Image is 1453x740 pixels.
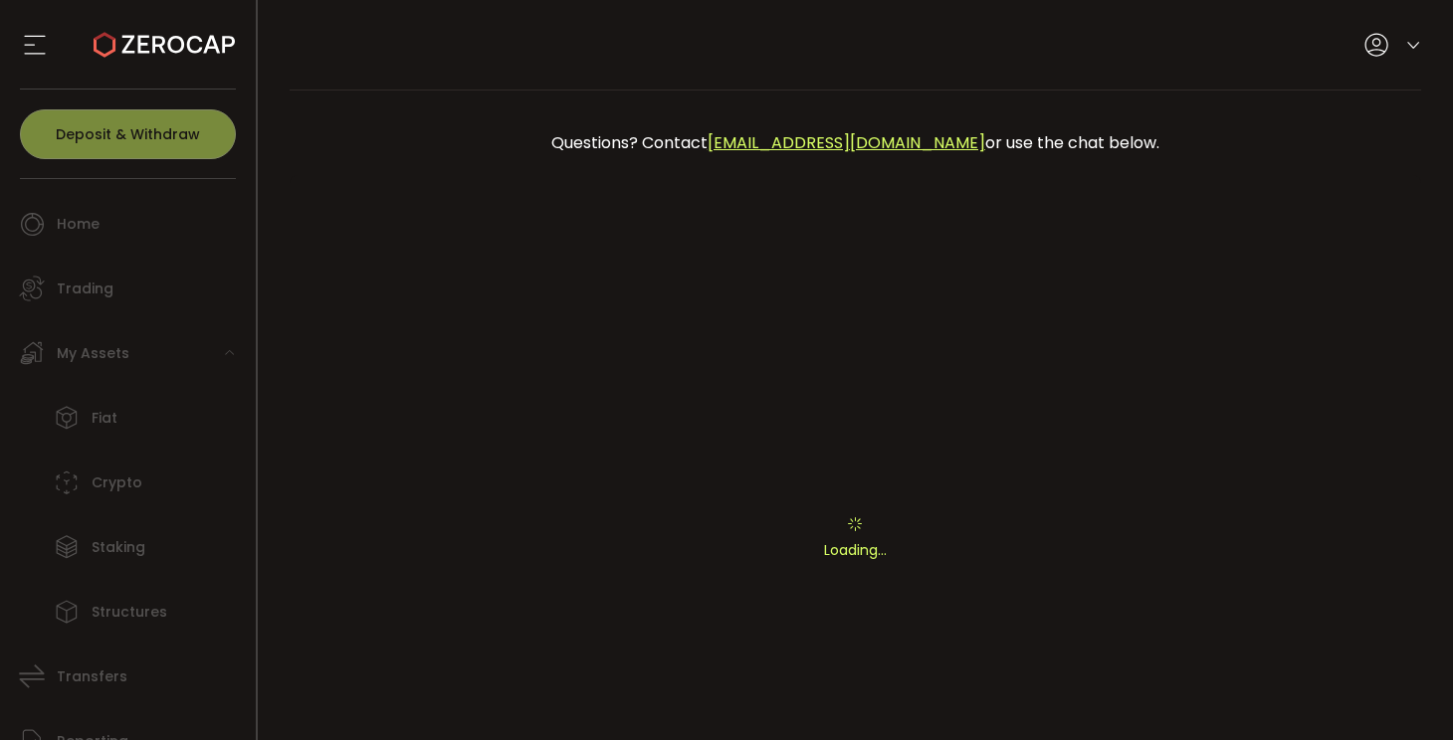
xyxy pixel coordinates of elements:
span: Crypto [92,468,142,497]
span: My Assets [57,339,129,368]
span: Staking [92,533,145,562]
div: Questions? Contact or use the chat below. [300,120,1412,165]
span: Deposit & Withdraw [56,127,200,141]
button: Deposit & Withdraw [20,109,236,159]
span: Trading [57,275,113,303]
span: Home [57,210,100,239]
span: Transfers [57,662,127,691]
a: [EMAIL_ADDRESS][DOMAIN_NAME] [708,131,985,154]
p: Loading... [290,540,1422,561]
span: Structures [92,598,167,627]
span: Fiat [92,404,117,433]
